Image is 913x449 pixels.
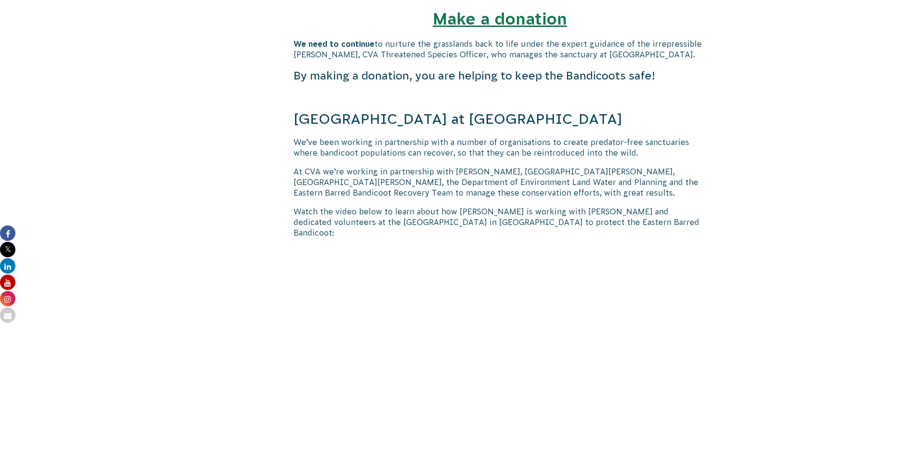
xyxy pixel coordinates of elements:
[294,138,689,157] span: We’ve been working in partnership with a number of organisations to create predator-free sanctuar...
[294,207,699,238] span: Watch the video below to learn about how [PERSON_NAME] is working with [PERSON_NAME] and dedicate...
[294,40,374,48] span: We need to continue
[433,10,567,28] a: Make a donation
[294,111,622,127] span: [GEOGRAPHIC_DATA] at [GEOGRAPHIC_DATA]
[294,69,655,82] span: By making a donation, you are helping to keep the Bandicoots safe!
[294,167,698,198] span: At CVA we’re working in partnership with [PERSON_NAME], [GEOGRAPHIC_DATA][PERSON_NAME], [GEOGRAPH...
[294,40,702,59] span: to nurture the grasslands back to life under the expert guidance of the irrepressible [PERSON_NAM...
